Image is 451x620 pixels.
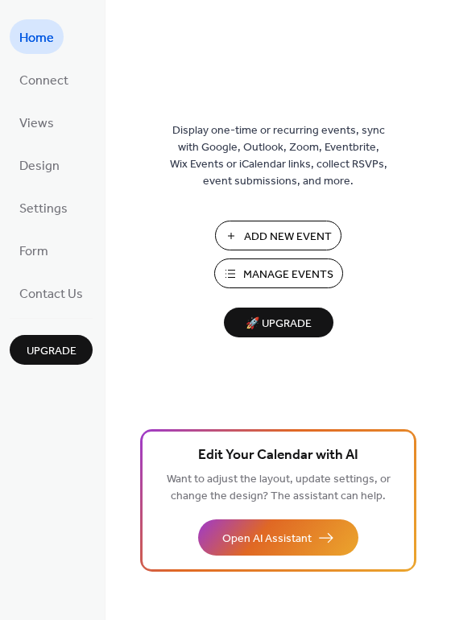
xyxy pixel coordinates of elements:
[170,122,387,190] span: Display one-time or recurring events, sync with Google, Outlook, Zoom, Eventbrite, Wix Events or ...
[19,196,68,221] span: Settings
[10,147,69,182] a: Design
[198,444,358,467] span: Edit Your Calendar with AI
[214,258,343,288] button: Manage Events
[234,313,324,335] span: 🚀 Upgrade
[19,282,83,307] span: Contact Us
[10,233,58,267] a: Form
[215,221,341,250] button: Add New Event
[19,239,48,264] span: Form
[222,531,312,548] span: Open AI Assistant
[10,190,77,225] a: Settings
[10,335,93,365] button: Upgrade
[10,275,93,310] a: Contact Us
[198,519,358,556] button: Open AI Assistant
[19,68,68,93] span: Connect
[167,469,391,507] span: Want to adjust the layout, update settings, or change the design? The assistant can help.
[10,19,64,54] a: Home
[19,26,54,51] span: Home
[10,105,64,139] a: Views
[224,308,333,337] button: 🚀 Upgrade
[19,154,60,179] span: Design
[19,111,54,136] span: Views
[244,229,332,246] span: Add New Event
[10,62,78,97] a: Connect
[243,267,333,283] span: Manage Events
[27,343,77,360] span: Upgrade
